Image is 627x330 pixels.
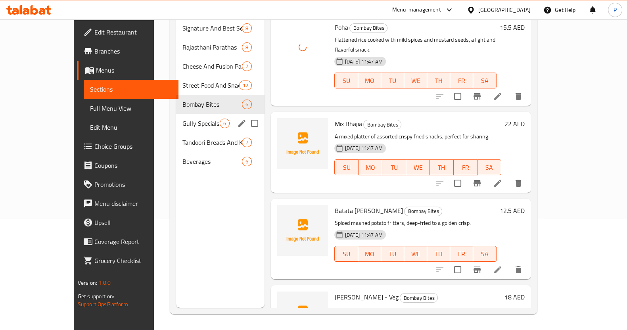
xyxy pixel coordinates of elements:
span: 6 [242,158,251,165]
a: Menu disclaimer [77,194,178,213]
span: Rajasthani Parathas [182,42,242,52]
span: 1.0.0 [99,278,111,288]
a: Coverage Report [77,232,178,251]
a: Support.OpsPlatform [78,299,128,309]
span: 8 [242,25,251,32]
span: Select to update [449,88,466,105]
span: TU [384,75,401,86]
button: SU [334,246,358,262]
div: Bombay Bites6 [176,95,265,114]
div: [GEOGRAPHIC_DATA] [478,6,531,14]
span: MO [361,75,378,86]
span: TH [433,162,451,173]
span: SU [338,75,355,86]
button: WE [404,73,427,88]
span: Bombay Bites [400,294,437,303]
div: Cheese And Fusion Parathas7 [176,57,265,76]
div: Cheese And Fusion Parathas [182,61,242,71]
span: [PERSON_NAME] - Veg [334,291,398,303]
span: FR [457,162,474,173]
button: SA [473,246,496,262]
button: TU [382,159,406,175]
span: Sections [90,84,172,94]
span: [DATE] 11:47 AM [341,144,385,152]
span: SA [481,162,498,173]
span: Coupons [94,161,172,170]
span: SU [338,248,355,260]
a: Branches [77,42,178,61]
span: TU [384,248,401,260]
a: Edit Menu [84,118,178,137]
a: Grocery Checklist [77,251,178,270]
span: [DATE] 11:47 AM [341,231,385,239]
span: 6 [220,120,229,127]
a: Sections [84,80,178,99]
span: Menu disclaimer [94,199,172,208]
span: Promotions [94,180,172,189]
span: Coverage Report [94,237,172,246]
span: TU [385,162,403,173]
button: MO [359,159,382,175]
div: items [242,42,252,52]
span: FR [453,248,470,260]
div: items [220,119,230,128]
button: FR [450,73,473,88]
a: Upsell [77,213,178,232]
div: Street Food And Snacks12 [176,76,265,95]
button: Branch-specific-item [468,174,487,193]
span: Bombay Bites [405,207,442,216]
a: Edit menu item [493,92,502,101]
span: 6 [242,101,251,108]
div: Bombay Bites [400,293,438,303]
span: Bombay Bites [350,23,387,33]
span: MO [361,248,378,260]
span: WE [409,162,427,173]
span: 7 [242,139,251,146]
img: Batata Vada [277,205,328,256]
div: Bombay Bites [363,120,401,129]
span: 12 [240,82,251,89]
span: Tandoori Breads And Kulchas [182,138,242,147]
span: Signature And Best Seller Parathas [182,23,242,33]
button: MO [358,73,381,88]
div: Bombay Bites [349,23,387,33]
button: FR [454,159,477,175]
p: Spiced mashed potato fritters, deep-fried to a golden crisp. [334,218,496,228]
div: Tandoori Breads And Kulchas7 [176,133,265,152]
span: Select to update [449,261,466,278]
span: SA [476,75,493,86]
span: Edit Menu [90,123,172,132]
div: items [242,138,252,147]
button: TU [381,73,404,88]
span: Grocery Checklist [94,256,172,265]
span: Menus [96,65,172,75]
span: Gully Specials And Combos [182,119,220,128]
div: items [242,23,252,33]
div: items [242,157,252,166]
h6: 12.5 AED [500,205,525,216]
a: Full Menu View [84,99,178,118]
span: WE [407,248,424,260]
span: Version: [78,278,97,288]
button: edit [236,117,248,129]
span: SA [476,248,493,260]
span: Bombay Bites [364,120,401,129]
span: FR [453,75,470,86]
a: Choice Groups [77,137,178,156]
a: Edit menu item [493,178,502,188]
a: Edit Restaurant [77,23,178,42]
span: [DATE] 11:47 AM [341,58,385,65]
div: Bombay Bites [404,207,442,216]
span: Batata [PERSON_NAME] [334,205,403,217]
span: Mix Bhajia [334,118,362,130]
span: Bombay Bites [182,100,242,109]
span: TH [430,75,447,86]
button: delete [509,87,528,106]
button: Branch-specific-item [468,260,487,279]
p: A mixed platter of assorted crispy fried snacks, perfect for sharing. [334,132,501,142]
div: Menu-management [392,5,441,15]
button: FR [450,246,473,262]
